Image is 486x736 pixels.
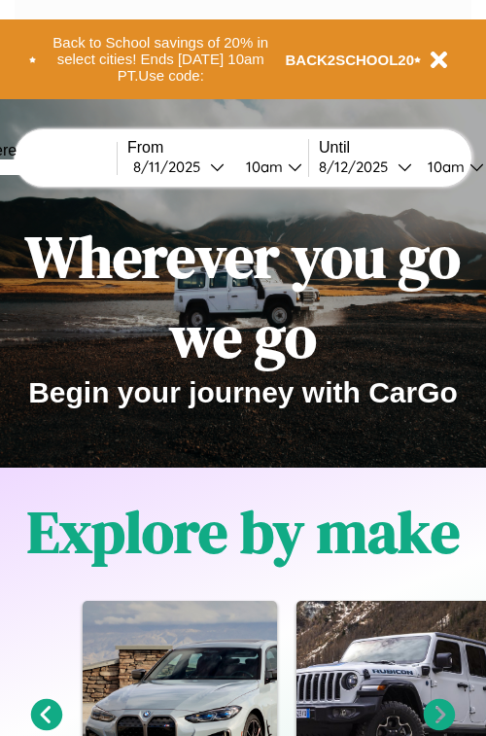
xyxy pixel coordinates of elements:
h1: Explore by make [27,492,460,572]
div: 10am [236,158,288,176]
button: 10am [230,157,308,177]
b: BACK2SCHOOL20 [286,52,415,68]
div: 8 / 11 / 2025 [133,158,210,176]
div: 10am [418,158,469,176]
button: Back to School savings of 20% in select cities! Ends [DATE] 10am PT.Use code: [36,29,286,89]
label: From [127,139,308,157]
button: 8/11/2025 [127,157,230,177]
div: 8 / 12 / 2025 [319,158,398,176]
